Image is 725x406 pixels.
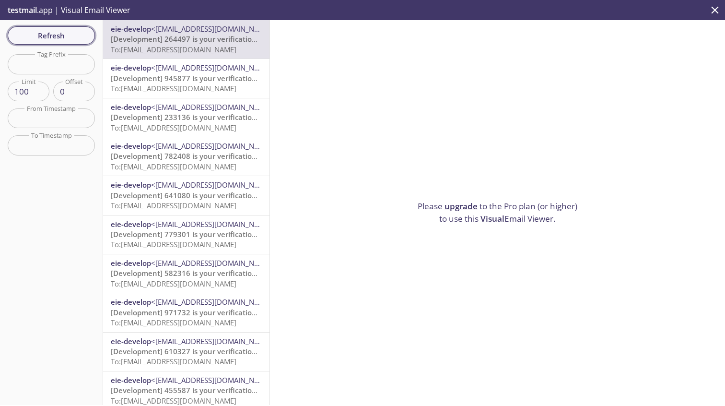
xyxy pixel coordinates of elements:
[151,336,275,346] span: <[EMAIL_ADDRESS][DOMAIN_NAME]>
[111,191,275,200] span: [Development] 641080 is your verification code
[103,333,269,371] div: eie-develop<[EMAIL_ADDRESS][DOMAIN_NAME]>[Development] 610327 is your verification codeTo:[EMAIL_...
[111,84,236,93] span: To: [EMAIL_ADDRESS][DOMAIN_NAME]
[111,219,151,229] span: eie-develop
[111,24,151,34] span: eie-develop
[111,151,275,161] span: [Development] 782408 is your verification code
[111,308,275,317] span: [Development] 971732 is your verification code
[111,258,151,268] span: eie-develop
[151,219,275,229] span: <[EMAIL_ADDRESS][DOMAIN_NAME]>
[111,346,275,356] span: [Development] 610327 is your verification code
[444,201,478,212] a: upgrade
[111,297,151,307] span: eie-develop
[111,73,275,83] span: [Development] 945877 is your verification code
[111,229,275,239] span: [Development] 779301 is your verification code
[103,137,269,176] div: eie-develop<[EMAIL_ADDRESS][DOMAIN_NAME]>[Development] 782408 is your verification codeTo:[EMAIL_...
[111,162,236,171] span: To: [EMAIL_ADDRESS][DOMAIN_NAME]
[103,254,269,293] div: eie-develop<[EMAIL_ADDRESS][DOMAIN_NAME]>[Development] 582316 is your verification codeTo:[EMAIL_...
[111,375,151,385] span: eie-develop
[8,5,37,15] span: testmail
[151,375,275,385] span: <[EMAIL_ADDRESS][DOMAIN_NAME]>
[111,396,236,406] span: To: [EMAIL_ADDRESS][DOMAIN_NAME]
[111,102,151,112] span: eie-develop
[111,112,275,122] span: [Development] 233136 is your verification code
[8,26,95,45] button: Refresh
[103,59,269,97] div: eie-develop<[EMAIL_ADDRESS][DOMAIN_NAME]>[Development] 945877 is your verification codeTo:[EMAIL_...
[111,141,151,151] span: eie-develop
[103,215,269,254] div: eie-develop<[EMAIL_ADDRESS][DOMAIN_NAME]>[Development] 779301 is your verification codeTo:[EMAIL_...
[111,201,236,210] span: To: [EMAIL_ADDRESS][DOMAIN_NAME]
[111,357,236,366] span: To: [EMAIL_ADDRESS][DOMAIN_NAME]
[111,336,151,346] span: eie-develop
[480,213,504,224] span: Visual
[111,268,275,278] span: [Development] 582316 is your verification code
[111,45,236,54] span: To: [EMAIL_ADDRESS][DOMAIN_NAME]
[151,141,275,151] span: <[EMAIL_ADDRESS][DOMAIN_NAME]>
[103,98,269,137] div: eie-develop<[EMAIL_ADDRESS][DOMAIN_NAME]>[Development] 233136 is your verification codeTo:[EMAIL_...
[151,63,275,72] span: <[EMAIL_ADDRESS][DOMAIN_NAME]>
[111,123,236,132] span: To: [EMAIL_ADDRESS][DOMAIN_NAME]
[15,29,87,42] span: Refresh
[103,20,269,59] div: eie-develop<[EMAIL_ADDRESS][DOMAIN_NAME]>[Development] 264497 is your verification codeTo:[EMAIL_...
[111,318,236,327] span: To: [EMAIL_ADDRESS][DOMAIN_NAME]
[111,34,275,44] span: [Development] 264497 is your verification code
[151,180,275,190] span: <[EMAIL_ADDRESS][DOMAIN_NAME]>
[103,176,269,215] div: eie-develop<[EMAIL_ADDRESS][DOMAIN_NAME]>[Development] 641080 is your verification codeTo:[EMAIL_...
[111,279,236,288] span: To: [EMAIL_ADDRESS][DOMAIN_NAME]
[111,239,236,249] span: To: [EMAIL_ADDRESS][DOMAIN_NAME]
[151,102,275,112] span: <[EMAIL_ADDRESS][DOMAIN_NAME]>
[151,297,275,307] span: <[EMAIL_ADDRESS][DOMAIN_NAME]>
[111,385,275,395] span: [Development] 455587 is your verification code
[151,258,275,268] span: <[EMAIL_ADDRESS][DOMAIN_NAME]>
[111,180,151,190] span: eie-develop
[414,200,582,225] p: Please to the Pro plan (or higher) to use this Email Viewer.
[103,293,269,332] div: eie-develop<[EMAIL_ADDRESS][DOMAIN_NAME]>[Development] 971732 is your verification codeTo:[EMAIL_...
[111,63,151,72] span: eie-develop
[151,24,275,34] span: <[EMAIL_ADDRESS][DOMAIN_NAME]>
